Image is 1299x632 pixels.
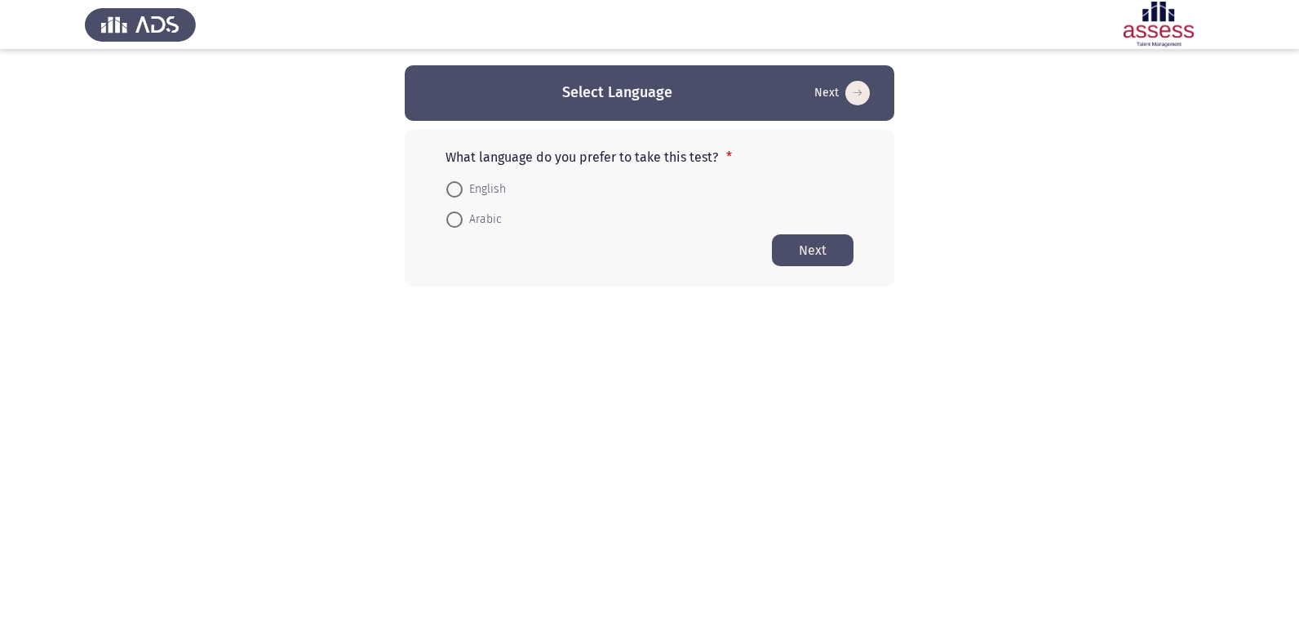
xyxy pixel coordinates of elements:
[446,149,853,165] p: What language do you prefer to take this test?
[1103,2,1214,47] img: Assessment logo of ASSESS Employability - EBI
[772,234,853,266] button: Start assessment
[463,210,502,229] span: Arabic
[809,80,875,106] button: Start assessment
[463,180,506,199] span: English
[85,2,196,47] img: Assess Talent Management logo
[562,82,672,103] h3: Select Language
